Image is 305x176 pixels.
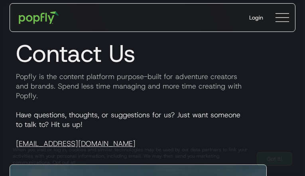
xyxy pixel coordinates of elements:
[10,72,295,101] p: Popfly is the content platform purpose-built for adventure creators and brands. Spend less time m...
[13,146,250,166] div: When you visit or log in, cookies and similar technologies may be used by our data partners to li...
[249,14,263,22] div: Login
[10,39,295,68] h1: Contact Us
[257,152,292,166] a: Got It!
[16,139,136,148] a: [EMAIL_ADDRESS][DOMAIN_NAME]
[13,6,65,30] a: home
[75,159,85,166] a: here
[243,7,270,28] a: Login
[10,110,295,148] p: Have questions, thoughts, or suggestions for us? Just want someone to talk to? Hit us up!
